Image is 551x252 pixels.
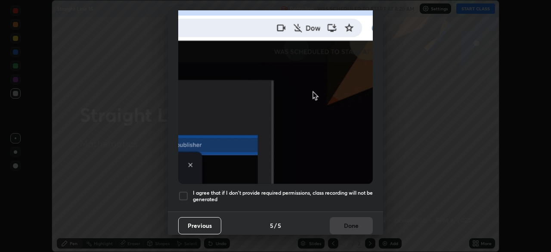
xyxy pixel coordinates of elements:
[178,217,221,234] button: Previous
[270,221,273,230] h4: 5
[274,221,277,230] h4: /
[278,221,281,230] h4: 5
[193,190,373,203] h5: I agree that if I don't provide required permissions, class recording will not be generated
